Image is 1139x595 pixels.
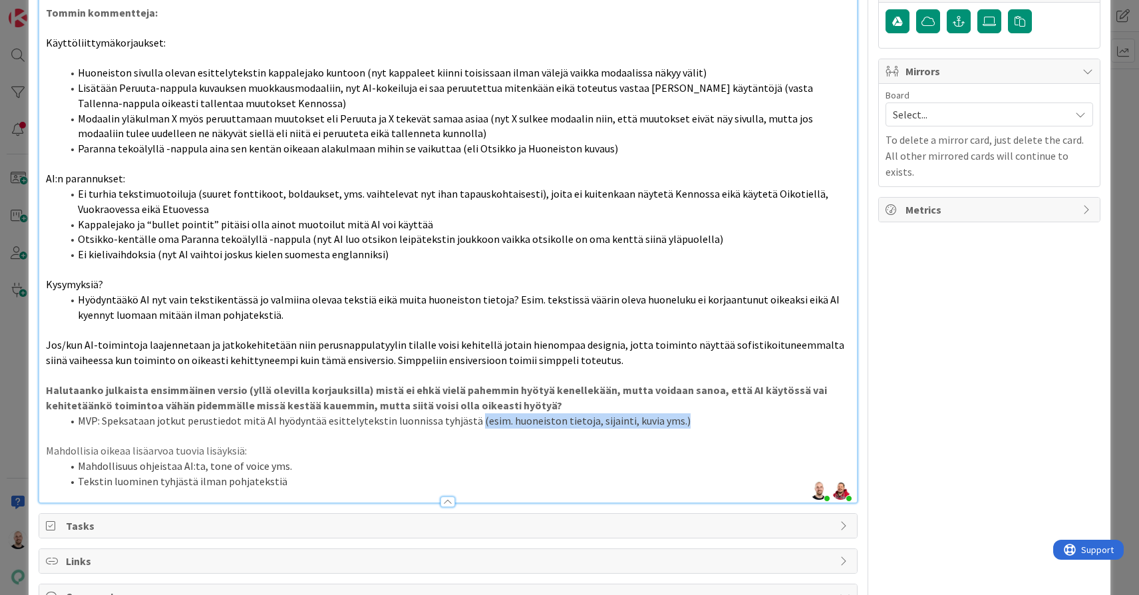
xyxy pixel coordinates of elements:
p: Mahdollisia oikeaa lisäarvoa tuovia lisäyksiä: [46,443,850,459]
span: Metrics [905,202,1076,218]
span: Ei turhia tekstimuotoiluja (suuret fonttikoot, boldaukset, yms. vaihtelevat nyt ihan tapauskohtai... [78,187,830,216]
span: Mirrors [905,63,1076,79]
span: Kysymyksiä? [46,278,103,291]
span: Jos/kun AI-toimintoja laajennetaan ja jatkokehitetään niin perusnappulatyylin tilalle voisi kehit... [46,338,846,367]
span: Huoneiston sivulla olevan esittelytekstin kappalejako kuntoon (nyt kappaleet kiinni toisissaan il... [78,66,707,79]
li: MVP: Speksataan jotkut perustiedot mitä AI hyödyntää esittelytekstin luonnissa tyhjästä (esim. hu... [62,413,850,429]
span: Ei kielivaihdoksia (nyt AI vaihtoi joskus kielen suomesta englanniksi) [78,248,389,261]
p: To delete a mirror card, just delete the card. All other mirrored cards will continue to exists. [886,132,1093,180]
img: rJRasW2U2EjWY5qbspUOAKri0edkzqAk.jpeg [832,481,850,500]
span: AI:n parannukset: [46,172,125,185]
span: Tasks [66,518,833,534]
span: Select... [893,105,1063,124]
li: Mahdollisuus ohjeistaa AI:ta, tone of voice yms. [62,459,850,474]
span: Otsikko-kentälle oma Paranna tekoälyllä -nappula (nyt AI luo otsikon leipätekstin joukkoon vaikka... [78,232,723,246]
span: Hyödyntääkö AI nyt vain tekstikentässä jo valmiina olevaa tekstiä eikä muita huoneiston tietoja? ... [78,293,842,321]
strong: Tommin kommentteja: [46,6,158,19]
span: Paranna tekoälyllä -nappula aina sen kentän oikeaan alakulmaan mihin se vaikuttaa (eli Otsikko ja... [78,142,618,155]
span: Lisätään Peruuta-nappula kuvauksen muokkausmodaaliin, nyt AI-kokeiluja ei saa peruutettua mitenkä... [78,81,815,110]
img: f9SrjaoIMrpwfermB8xHm3BC8aYhNfHk.png [810,481,828,500]
span: Board [886,91,909,100]
span: Käyttöliittymäkorjaukset: [46,36,166,49]
strong: Halutaanko julkaista ensimmäinen versio (yllä olevilla korjauksilla) mistä ei ehkä vielä pahemmin... [46,383,829,412]
span: Links [66,553,833,569]
li: Tekstin luominen tyhjästä ilman pohjatekstiä [62,474,850,489]
span: Modaalin yläkulman X myös peruuttamaan muutokset eli Peruuta ja X tekevät samaa asiaa (nyt X sulk... [78,112,815,140]
span: Kappalejako ja “bullet pointit” pitäisi olla ainot muotoilut mitä AI voi käyttää [78,218,433,231]
span: Support [28,2,61,18]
